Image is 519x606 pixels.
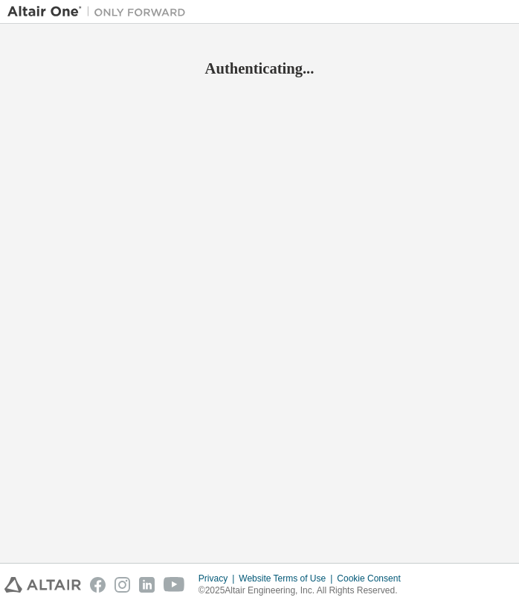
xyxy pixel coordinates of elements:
[4,577,81,593] img: altair_logo.svg
[115,577,130,593] img: instagram.svg
[164,577,185,593] img: youtube.svg
[199,584,410,597] p: © 2025 Altair Engineering, Inc. All Rights Reserved.
[7,59,512,78] h2: Authenticating...
[199,573,239,584] div: Privacy
[139,577,155,593] img: linkedin.svg
[337,573,409,584] div: Cookie Consent
[239,573,337,584] div: Website Terms of Use
[7,4,193,19] img: Altair One
[90,577,106,593] img: facebook.svg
